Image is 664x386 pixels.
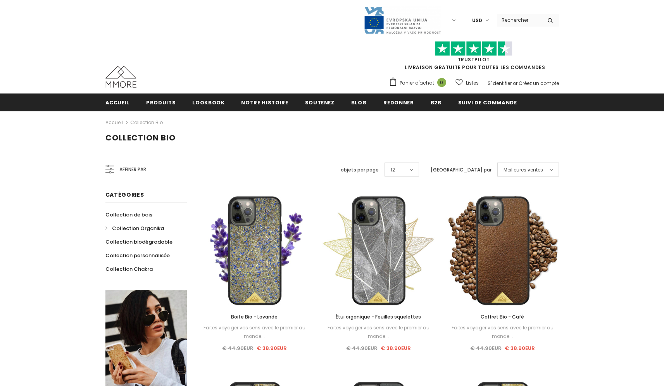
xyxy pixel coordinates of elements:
a: Redonner [383,93,414,111]
label: objets par page [341,166,379,174]
span: Étui organique - Feuilles squelettes [336,313,421,320]
span: Accueil [105,99,130,106]
span: USD [472,17,482,24]
span: Affiner par [119,165,146,174]
a: Coffret Bio - Café [446,313,559,321]
a: Accueil [105,93,130,111]
span: € 38.90EUR [505,344,535,352]
a: TrustPilot [458,56,490,63]
span: or [513,80,517,87]
span: soutenez [305,99,335,106]
div: Faites voyager vos sens avec le premier au monde... [198,324,311,341]
a: Collection personnalisée [105,249,170,262]
span: 0 [437,78,446,87]
a: Boite Bio - Lavande [198,313,311,321]
span: Collection de bois [105,211,152,218]
a: Suivi de commande [458,93,517,111]
span: Listes [466,79,479,87]
a: Collection de bois [105,208,152,222]
span: Collection biodégradable [105,238,172,246]
a: Lookbook [192,93,224,111]
span: Suivi de commande [458,99,517,106]
span: 12 [391,166,395,174]
span: Lookbook [192,99,224,106]
span: Collection Chakra [105,265,153,273]
span: Meilleures ventes [504,166,543,174]
span: Produits [146,99,176,106]
span: LIVRAISON GRATUITE POUR TOUTES LES COMMANDES [389,45,559,71]
span: Notre histoire [241,99,288,106]
a: S'identifier [488,80,512,87]
span: B2B [431,99,442,106]
a: soutenez [305,93,335,111]
span: Collection Bio [105,132,176,143]
a: Notre histoire [241,93,288,111]
a: Collection biodégradable [105,235,172,249]
a: Étui organique - Feuilles squelettes [322,313,435,321]
span: Blog [351,99,367,106]
span: Collection Organika [112,225,164,232]
span: € 44.90EUR [222,344,254,352]
a: Collection Organika [105,222,164,235]
div: Faites voyager vos sens avec le premier au monde... [446,324,559,341]
span: Catégories [105,191,144,199]
span: Coffret Bio - Café [481,313,524,320]
a: Blog [351,93,367,111]
img: Javni Razpis [364,6,441,35]
span: Boite Bio - Lavande [231,313,278,320]
span: € 38.90EUR [381,344,411,352]
span: Panier d'achat [400,79,434,87]
img: Faites confiance aux étoiles pilotes [435,41,512,56]
label: [GEOGRAPHIC_DATA] par [431,166,492,174]
a: Collection Chakra [105,262,153,276]
input: Search Site [497,14,542,26]
a: Panier d'achat 0 [389,77,450,89]
a: Collection Bio [130,119,163,126]
span: Collection personnalisée [105,252,170,259]
div: Faites voyager vos sens avec le premier au monde... [322,324,435,341]
a: Accueil [105,118,123,127]
span: Redonner [383,99,414,106]
img: Cas MMORE [105,66,136,88]
a: Créez un compte [519,80,559,87]
a: Javni Razpis [364,17,441,23]
a: Listes [455,76,479,90]
a: Produits [146,93,176,111]
a: B2B [431,93,442,111]
span: € 38.90EUR [257,344,287,352]
span: € 44.90EUR [470,344,502,352]
span: € 44.90EUR [346,344,378,352]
